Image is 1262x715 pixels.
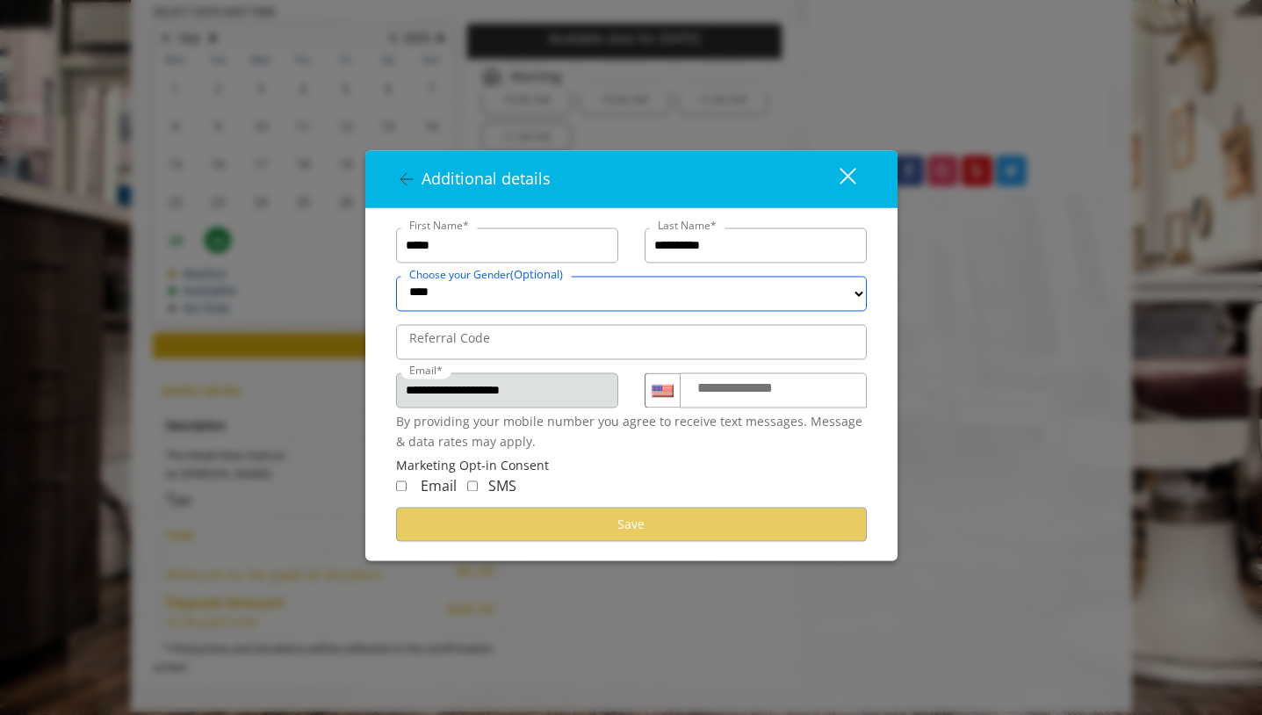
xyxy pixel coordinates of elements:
div: Country [645,373,680,408]
span: Save [617,516,645,532]
button: Save [396,508,867,542]
label: First Name* [400,218,478,235]
input: Email [396,373,618,408]
div: Marketing Opt-in Consent [396,457,867,476]
label: Choose your Gender [400,266,572,285]
label: Last Name* [649,218,725,235]
select: Choose your Gender [396,277,867,312]
span: (Optional) [510,267,563,283]
input: Lastname [645,228,867,264]
label: Referral Code [400,329,499,349]
span: Email [421,477,457,496]
input: Receive Marketing Email [396,481,407,492]
button: close dialog [807,162,867,198]
div: By providing your mobile number you agree to receive text messages. Message & data rates may apply. [396,413,867,452]
span: Additional details [422,169,551,190]
label: Email* [400,363,451,379]
input: FirstName [396,228,618,264]
div: close dialog [819,166,855,192]
span: SMS [488,477,516,496]
input: ReferralCode [396,325,867,360]
input: Receive Marketing SMS [467,481,478,492]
